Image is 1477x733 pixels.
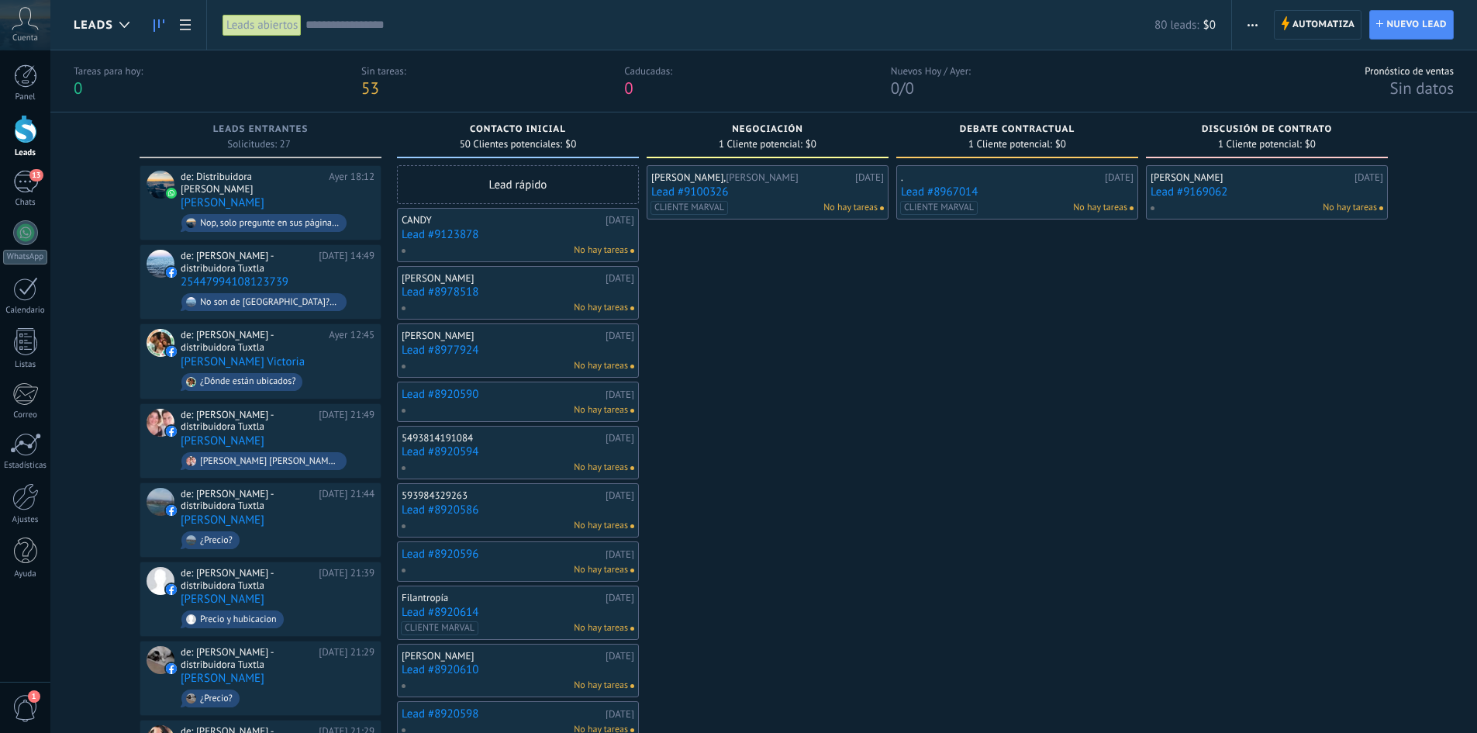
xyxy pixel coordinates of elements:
[166,426,177,437] img: facebook-sm.svg
[1105,171,1134,184] div: [DATE]
[319,409,374,433] div: [DATE] 21:49
[574,621,628,635] span: No hay tareas
[470,124,566,135] span: Contacto inicial
[1218,140,1302,149] span: 1 Cliente potencial:
[402,592,602,604] div: Filantropía
[606,432,634,444] div: [DATE]
[402,272,602,285] div: [PERSON_NAME]
[200,297,340,308] div: No son de [GEOGRAPHIC_DATA]?????
[630,409,634,413] span: No hay nada asignado
[624,78,633,99] span: 0
[28,690,40,703] span: 1
[823,201,878,215] span: No hay tareas
[1151,171,1351,184] div: [PERSON_NAME]
[651,171,851,184] div: [PERSON_NAME],
[200,218,340,229] div: Nop, solo pregunte en sus páginas de ventas si tenían alguna vacante de. Chofer
[402,388,602,401] a: Lead #8920590
[181,409,313,433] div: de: [PERSON_NAME] - distribuidora Tuxtla
[726,171,798,184] span: [PERSON_NAME]
[3,92,48,102] div: Panel
[3,198,48,208] div: Chats
[1354,171,1383,184] div: [DATE]
[181,329,323,353] div: de: [PERSON_NAME] - distribuidora Tuxtla
[606,592,634,604] div: [DATE]
[401,621,478,635] span: CLIENTE MARVAL
[74,64,143,78] div: Tareas para hoy:
[402,503,634,517] a: Lead #8920586
[630,524,634,528] span: No hay nada asignado
[200,456,340,467] div: [PERSON_NAME] [PERSON_NAME] tenemos precios de kilo de $50, 65 y 75,tambien cajas de 10 kgCielo [...
[319,488,374,512] div: [DATE] 21:44
[147,171,174,199] div: Santiago Bero
[606,549,634,559] div: [DATE]
[906,78,914,99] span: 0
[606,272,634,285] div: [DATE]
[166,188,177,199] img: waba.svg
[319,646,374,670] div: [DATE] 21:29
[719,140,802,149] span: 1 Cliente potencial:
[3,306,48,316] div: Calendario
[1305,140,1316,149] span: $0
[855,171,884,184] div: [DATE]
[1073,201,1127,215] span: No hay tareas
[74,18,113,33] span: Leads
[1365,64,1454,78] div: Pronóstico de ventas
[213,124,309,135] span: Leads Entrantes
[361,64,406,78] div: Sin tareas:
[200,693,233,704] div: ¿Precio?
[147,124,374,137] div: Leads Entrantes
[904,124,1130,137] div: Debate contractual
[181,593,264,606] a: [PERSON_NAME]
[181,275,288,289] a: 25447994108123739
[181,250,313,274] div: de: [PERSON_NAME] - distribuidora Tuxtla
[960,124,1075,135] span: Debate contractual
[166,346,177,357] img: facebook-sm.svg
[12,33,38,43] span: Cuenta
[574,301,628,315] span: No hay tareas
[402,489,602,502] div: 593984329263
[1055,140,1066,149] span: $0
[1151,185,1383,199] a: Lead #9169062
[1241,10,1264,40] button: Más
[147,567,174,595] div: Roselia Gomez Alfaro
[624,64,672,78] div: Caducadas:
[361,78,379,99] span: 53
[1154,124,1380,137] div: Discusión de contrato
[329,171,374,195] div: Ayer 18:12
[402,650,602,662] div: [PERSON_NAME]
[146,10,172,40] a: Leads
[181,196,264,209] a: [PERSON_NAME]
[181,434,264,448] a: [PERSON_NAME]
[181,488,313,512] div: de: [PERSON_NAME] - distribuidora Tuxtla
[3,410,48,420] div: Correo
[899,78,905,99] span: /
[1369,10,1454,40] a: Nuevo lead
[402,344,634,357] a: Lead #8977924
[1274,10,1362,40] a: Automatiza
[891,64,971,78] div: Nuevos Hoy / Ayer:
[880,206,884,210] span: No hay nada asignado
[565,140,576,149] span: $0
[630,365,634,368] span: No hay nada asignado
[402,548,602,561] a: Lead #8920596
[200,535,233,546] div: ¿Precio?
[147,409,174,437] div: Ariel Lopez
[3,569,48,579] div: Ayuda
[227,140,290,149] span: Solicitudes: 27
[901,171,1101,184] div: .
[181,513,264,527] a: [PERSON_NAME]
[402,228,634,241] a: Lead #9123878
[166,663,177,674] img: facebook-sm.svg
[1389,78,1454,99] span: Sin datos
[630,569,634,572] span: No hay nada asignado
[1386,11,1447,39] span: Nuevo lead
[574,403,628,417] span: No hay tareas
[630,684,634,688] span: No hay nada asignado
[651,201,728,215] span: CLIENTE MARVAL
[1292,11,1355,39] span: Automatiza
[651,185,884,199] a: Lead #9100326
[574,679,628,693] span: No hay tareas
[1323,201,1377,215] span: No hay tareas
[806,140,816,149] span: $0
[1202,124,1332,135] span: Discusión de contrato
